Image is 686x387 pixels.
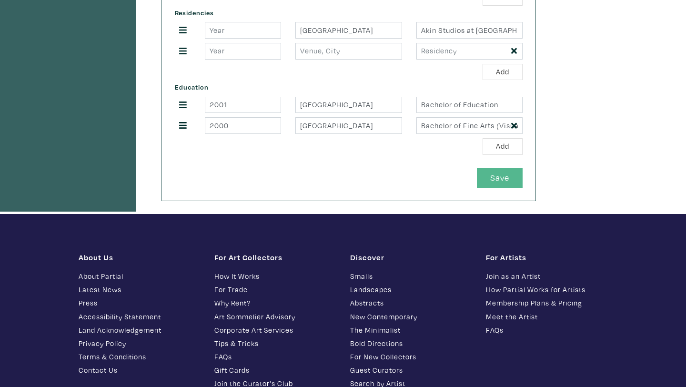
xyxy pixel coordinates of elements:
[79,311,200,322] a: Accessibility Statement
[79,284,200,295] a: Latest News
[295,117,402,134] input: Institution
[205,43,281,60] input: Year
[350,284,472,295] a: Landscapes
[350,338,472,349] a: Bold Directions
[486,271,607,282] a: Join as an Artist
[214,311,336,322] a: Art Sommelier Advisory
[486,253,607,262] h1: For Artists
[214,297,336,308] a: Why Rent?
[205,97,281,113] input: Year
[486,284,607,295] a: How Partial Works for Artists
[79,271,200,282] a: About Partial
[483,138,523,155] button: Add
[214,325,336,336] a: Corporate Art Services
[79,338,200,349] a: Privacy Policy
[214,253,336,262] h1: For Art Collectors
[79,351,200,362] a: Terms & Conditions
[416,117,523,134] input: Program Degree
[295,97,402,113] input: Institution
[79,297,200,308] a: Press
[79,365,200,376] a: Contact Us
[350,311,472,322] a: New Contemporary
[214,284,336,295] a: For Trade
[205,22,281,39] input: Year
[416,43,523,60] input: Residency
[295,22,402,39] input: Venue, City
[416,22,523,39] input: Residency
[295,43,402,60] input: Venue, City
[214,365,336,376] a: Gift Cards
[214,271,336,282] a: How It Works
[350,325,472,336] a: The Minimalist
[205,117,281,134] input: Year
[79,325,200,336] a: Land Acknowledgement
[214,338,336,349] a: Tips & Tricks
[350,271,472,282] a: Smalls
[350,365,472,376] a: Guest Curators
[486,297,607,308] a: Membership Plans & Pricing
[350,351,472,362] a: For New Collectors
[350,297,472,308] a: Abstracts
[79,253,200,262] h1: About Us
[483,64,523,81] button: Add
[486,311,607,322] a: Meet the Artist
[175,82,209,92] span: Education
[214,351,336,362] a: FAQs
[486,325,607,336] a: FAQs
[416,97,523,113] input: Program Degree
[175,8,214,17] span: Residencies
[350,253,472,262] h1: Discover
[477,168,523,188] button: Save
